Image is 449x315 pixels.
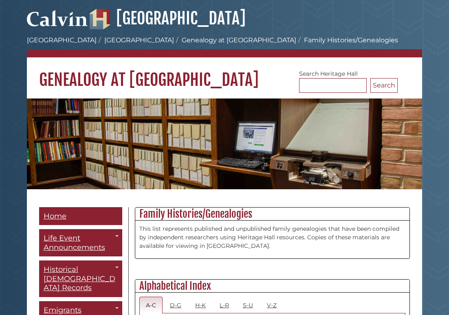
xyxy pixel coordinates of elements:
[27,36,97,44] a: [GEOGRAPHIC_DATA]
[27,35,422,57] nav: breadcrumb
[44,234,105,252] span: Life Event Announcements
[27,57,422,90] h1: Genealogy at [GEOGRAPHIC_DATA]
[39,229,122,256] a: Life Event Announcements
[139,297,163,313] a: A-C
[104,36,174,44] a: [GEOGRAPHIC_DATA]
[39,207,122,225] a: Home
[44,265,115,292] span: Historical [DEMOGRAPHIC_DATA] Records
[182,36,296,44] a: Genealogy at [GEOGRAPHIC_DATA]
[44,212,66,221] span: Home
[90,9,110,29] img: Hekman Library Logo
[139,225,405,250] p: This list represents published and unpublished family genealogies that have been compiled by inde...
[44,306,81,315] span: Emigrants
[163,297,188,313] a: D-G
[135,280,409,293] h2: Alphabetical Index
[27,7,88,29] img: Calvin
[260,297,283,313] a: V-Z
[213,297,236,313] a: L-R
[296,35,398,45] li: Family Histories/Genealogies
[39,260,122,297] a: Historical [DEMOGRAPHIC_DATA] Records
[370,78,398,93] button: Search
[90,8,246,28] a: [GEOGRAPHIC_DATA]
[135,208,409,221] h2: Family Histories/Genealogies
[236,297,260,313] a: S-U
[27,19,88,26] a: Calvin University
[189,297,212,313] a: H-K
